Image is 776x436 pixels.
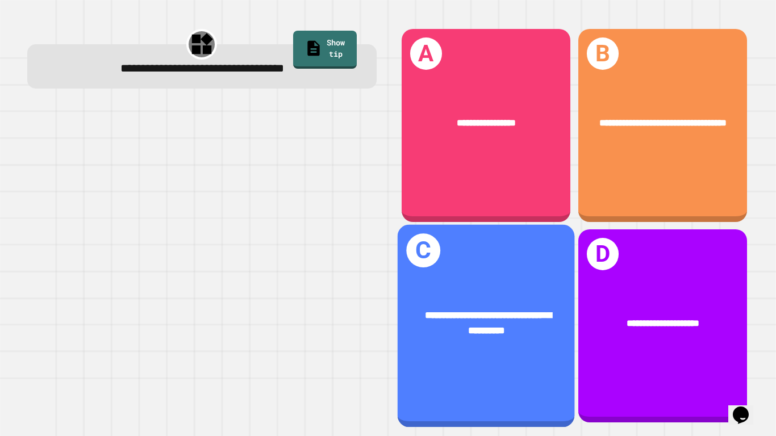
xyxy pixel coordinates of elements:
[587,238,619,270] h1: D
[406,234,440,267] h1: C
[728,391,765,425] iframe: chat widget
[587,37,619,70] h1: B
[293,31,357,69] a: Show tip
[410,37,443,70] h1: A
